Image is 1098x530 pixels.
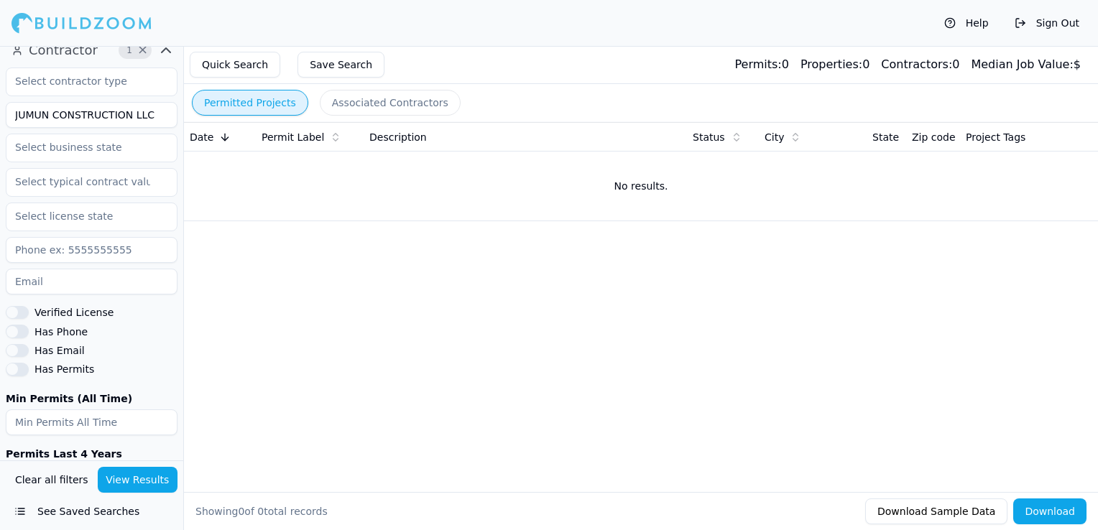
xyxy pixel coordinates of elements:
button: Save Search [297,52,384,78]
span: Permit Label [262,130,324,144]
input: Select license state [6,203,159,229]
input: Business name [6,102,177,128]
span: 0 [257,506,264,517]
div: 0 [881,56,959,73]
span: 1 [122,43,137,57]
input: Select business state [6,134,159,160]
span: Status [693,130,725,144]
button: Quick Search [190,52,280,78]
div: 0 [734,56,788,73]
span: Permits: [734,57,781,71]
button: View Results [98,467,178,493]
input: Select contractor type [6,68,159,94]
label: Has Permits [34,364,94,374]
label: Has Email [34,345,85,355]
span: Clear Contractor filters [137,47,148,54]
label: Verified License [34,307,114,317]
span: State [872,130,899,144]
input: Select typical contract value [6,169,159,195]
button: Clear all filters [11,467,92,493]
div: 0 [801,56,869,73]
button: Help [937,11,996,34]
button: Download Sample Data [865,498,1007,524]
input: Phone ex: 5555555555 [6,237,177,263]
span: 0 [238,506,244,517]
span: Date [190,130,213,144]
td: No results. [184,152,1098,220]
button: Download [1013,498,1087,524]
span: Contractor [29,40,98,60]
span: Contractors: [881,57,952,71]
span: Description [369,130,427,144]
span: Properties: [801,57,862,71]
input: Min Permits All Time [6,409,177,435]
input: Email [6,269,177,294]
div: Showing of total records [195,504,328,519]
button: Associated Contractors [320,90,461,116]
div: Permits Last 4 Years [6,447,177,461]
div: $ [971,56,1081,73]
button: Permitted Projects [192,90,308,116]
label: Has Phone [34,327,88,337]
button: Sign Out [1007,11,1087,34]
span: City [765,130,784,144]
button: See Saved Searches [6,498,177,524]
span: Median Job Value: [971,57,1073,71]
button: Contractor1Clear Contractor filters [6,39,177,62]
label: Min Permits (All Time) [6,394,177,404]
span: Project Tags [966,130,1025,144]
span: Zip code [912,130,956,144]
